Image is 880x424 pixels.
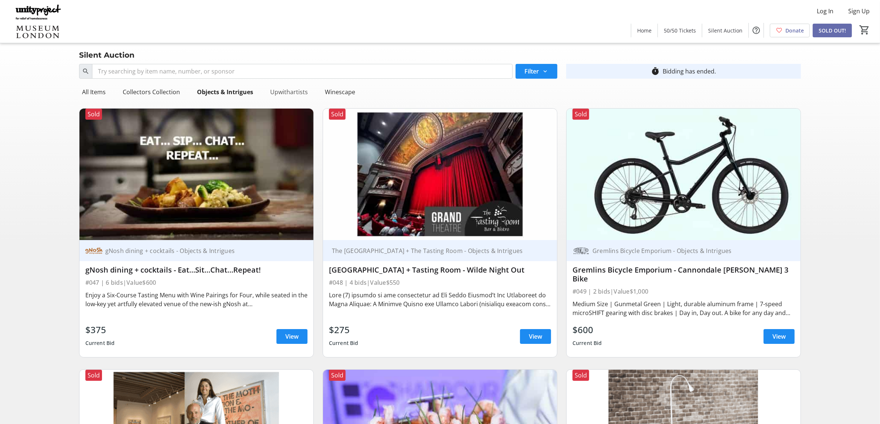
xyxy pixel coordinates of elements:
[637,27,652,34] span: Home
[590,247,786,254] div: Gremlins Bicycle Emporium - Objects & Intrigues
[329,323,359,336] div: $275
[329,247,542,254] div: The [GEOGRAPHIC_DATA] + The Tasting Room - Objects & Intrigues
[572,323,602,336] div: $600
[92,64,513,79] input: Try searching by item name, number, or sponsor
[285,332,299,341] span: View
[770,24,810,37] a: Donate
[663,67,716,76] div: Bidding has ended.
[572,336,602,350] div: Current Bid
[85,291,308,308] div: Enjoy a Six-Course Tasting Menu with Wine Pairings for Four, while seated in the low-key yet artf...
[811,5,839,17] button: Log In
[819,27,846,34] span: SOLD OUT!
[516,64,557,79] button: Filter
[813,24,852,37] a: SOLD OUT!
[79,109,313,240] img: gNosh dining + cocktails - Eat…Sit…Chat…Repeat!
[785,27,804,34] span: Donate
[708,27,743,34] span: Silent Auction
[529,332,542,341] span: View
[322,85,358,99] div: Winescape
[524,67,539,76] span: Filter
[4,3,70,40] img: Unity Project & Museum London's Logo
[572,109,589,120] div: Sold
[764,329,795,344] a: View
[572,242,590,259] img: Gremlins Bicycle Emporium - Objects & Intrigues
[194,85,256,99] div: Objects & Intrigues
[572,370,589,381] div: Sold
[772,332,786,341] span: View
[85,266,308,274] div: gNosh dining + cocktails - Eat…Sit…Chat…Repeat!
[75,49,139,61] div: Silent Auction
[817,7,833,16] span: Log In
[631,24,658,37] a: Home
[848,7,870,16] span: Sign Up
[329,277,551,288] div: #048 | 4 bids | Value $550
[329,109,346,120] div: Sold
[749,23,764,38] button: Help
[329,266,551,274] div: [GEOGRAPHIC_DATA] + Tasting Room - Wilde Night Out
[120,85,183,99] div: Collectors Collection
[572,266,795,283] div: Gremlins Bicycle Emporium - Cannondale [PERSON_NAME] 3 Bike
[702,24,748,37] a: Silent Auction
[79,85,109,99] div: All Items
[85,277,308,288] div: #047 | 6 bids | Value $600
[85,109,102,120] div: Sold
[85,323,115,336] div: $375
[329,336,359,350] div: Current Bid
[323,109,557,240] img: Grand Theatre + Tasting Room - Wilde Night Out
[572,286,795,297] div: #049 | 2 bids | Value $1,000
[85,336,115,350] div: Current Bid
[329,291,551,308] div: Lore (7) ipsumdo si ame consectetur ad Eli Seddo Eiusmod’t Inc Utlaboreet do Magna Aliquae: A Min...
[85,242,102,259] img: gNosh dining + cocktails - Objects & Intrigues
[842,5,876,17] button: Sign Up
[664,27,696,34] span: 50/50 Tickets
[102,247,299,254] div: gNosh dining + cocktails - Objects & Intrigues
[651,67,660,76] mat-icon: timer_outline
[85,370,102,381] div: Sold
[567,109,801,240] img: Gremlins Bicycle Emporium - Cannondale Treadwell 3 Bike
[329,370,346,381] div: Sold
[520,329,551,344] a: View
[267,85,311,99] div: Upwithartists
[858,23,871,37] button: Cart
[276,329,308,344] a: View
[658,24,702,37] a: 50/50 Tickets
[572,300,795,317] div: Medium Size | Gunmetal Green | Light, durable aluminum frame | 7-speed microSHIFT gearing with di...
